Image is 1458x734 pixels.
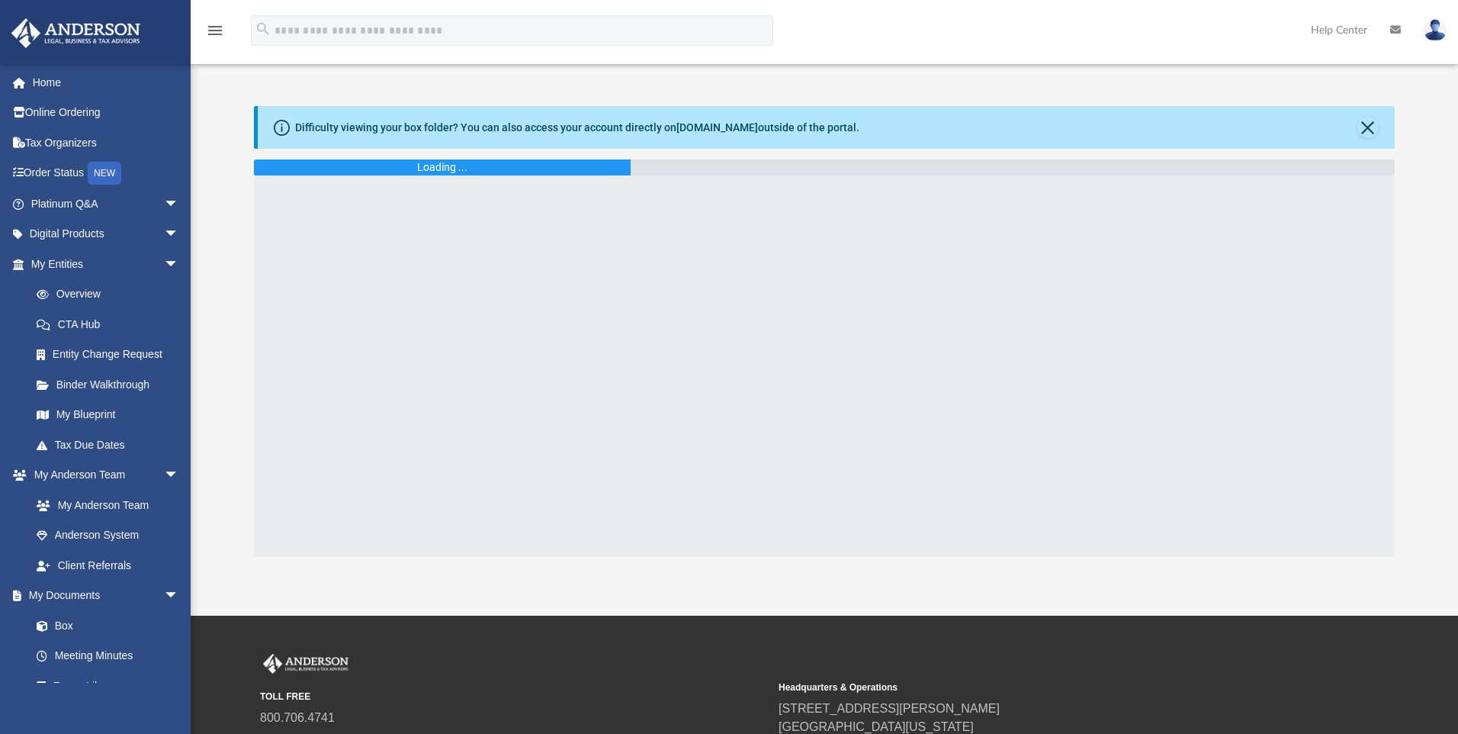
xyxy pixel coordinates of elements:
a: [GEOGRAPHIC_DATA][US_STATE] [779,720,974,733]
a: Forms Library [21,671,187,701]
a: [STREET_ADDRESS][PERSON_NAME] [779,702,1000,715]
img: Anderson Advisors Platinum Portal [7,18,145,48]
small: Headquarters & Operations [779,681,1286,694]
a: [DOMAIN_NAME] [676,121,758,134]
span: arrow_drop_down [164,188,194,220]
i: search [255,21,271,37]
div: Loading ... [417,159,467,175]
a: Home [11,67,202,98]
a: menu [206,29,224,40]
a: Tax Due Dates [21,430,202,460]
a: CTA Hub [21,309,202,340]
span: arrow_drop_down [164,460,194,491]
a: Tax Organizers [11,127,202,158]
span: arrow_drop_down [164,581,194,612]
button: Close [1357,117,1379,138]
span: arrow_drop_down [164,219,194,250]
img: Anderson Advisors Platinum Portal [260,654,352,674]
a: Online Ordering [11,98,202,128]
a: Entity Change Request [21,340,202,370]
small: TOLL FREE [260,690,768,703]
img: User Pic [1424,19,1447,41]
a: My Anderson Team [21,490,187,520]
a: Anderson System [21,520,194,551]
a: Client Referrals [21,550,194,581]
a: My Entitiesarrow_drop_down [11,249,202,279]
a: Binder Walkthrough [21,369,202,400]
a: 800.706.4741 [260,711,335,724]
span: arrow_drop_down [164,249,194,280]
a: Meeting Minutes [21,641,194,671]
a: My Anderson Teamarrow_drop_down [11,460,194,491]
a: My Blueprint [21,400,194,430]
i: menu [206,21,224,40]
a: Box [21,610,187,641]
a: My Documentsarrow_drop_down [11,581,194,611]
a: Order StatusNEW [11,158,202,189]
a: Platinum Q&Aarrow_drop_down [11,188,202,219]
div: Difficulty viewing your box folder? You can also access your account directly on outside of the p... [295,120,859,136]
div: NEW [88,162,121,185]
a: Overview [21,279,202,310]
a: Digital Productsarrow_drop_down [11,219,202,249]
